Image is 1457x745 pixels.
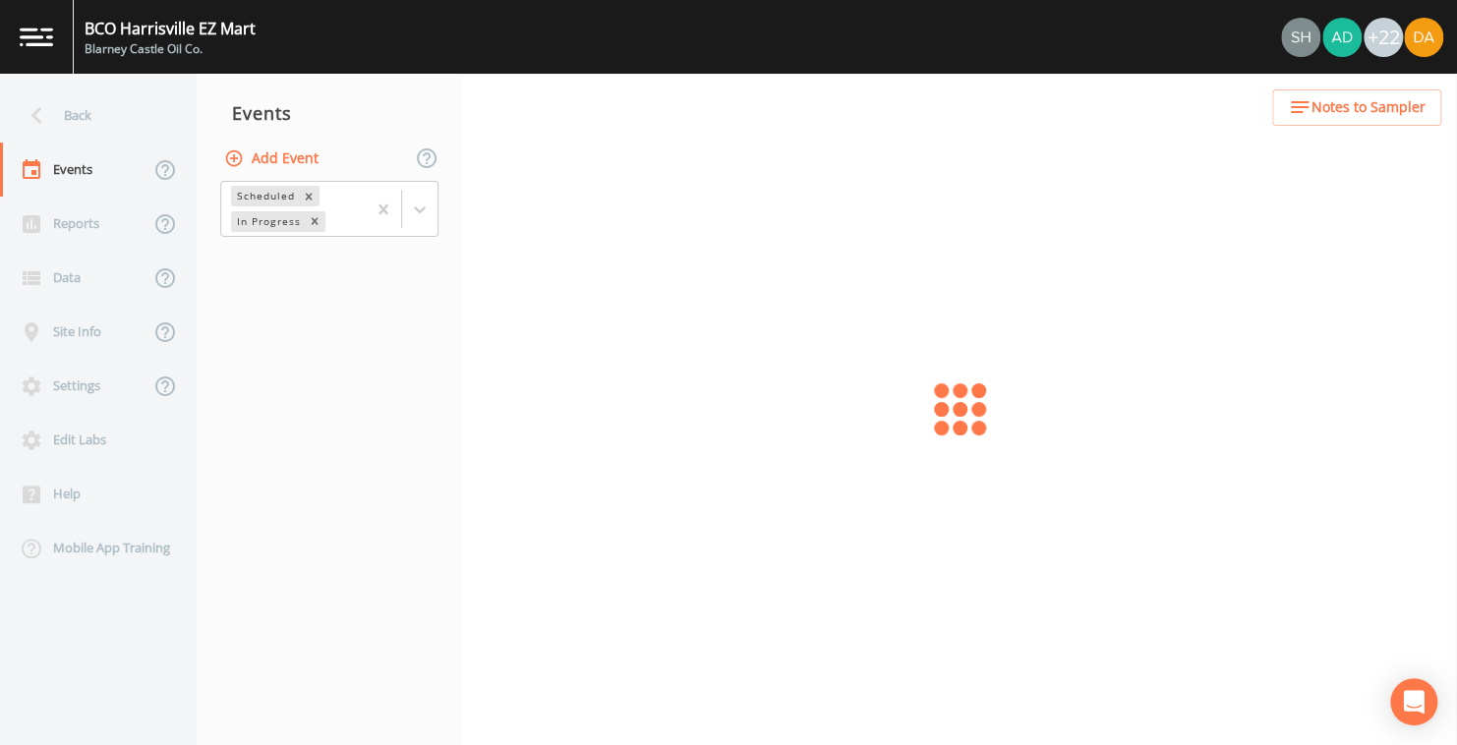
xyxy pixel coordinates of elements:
[304,211,325,232] div: Remove In Progress
[1404,18,1443,57] img: e87f1c0e44c1658d59337c30f0e43455
[1272,89,1441,126] button: Notes to Sampler
[1390,678,1437,725] div: Open Intercom Messenger
[1321,18,1363,57] div: Aimee Dumas
[1311,95,1426,120] span: Notes to Sampler
[85,17,256,40] div: BCO Harrisville EZ Mart
[231,211,304,232] div: In Progress
[298,186,320,206] div: Remove Scheduled
[197,88,462,138] div: Events
[1364,18,1403,57] div: +22
[1322,18,1362,57] img: 0c990c1840edeb35a1cda5a7759fdb3c
[220,141,326,177] button: Add Event
[1281,18,1320,57] img: 726fd29fcef06c5d4d94ec3380ebb1a1
[1280,18,1321,57] div: shaynee@enviro-britesolutions.com
[20,28,53,46] img: logo
[231,186,298,206] div: Scheduled
[85,40,256,58] div: Blarney Castle Oil Co.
